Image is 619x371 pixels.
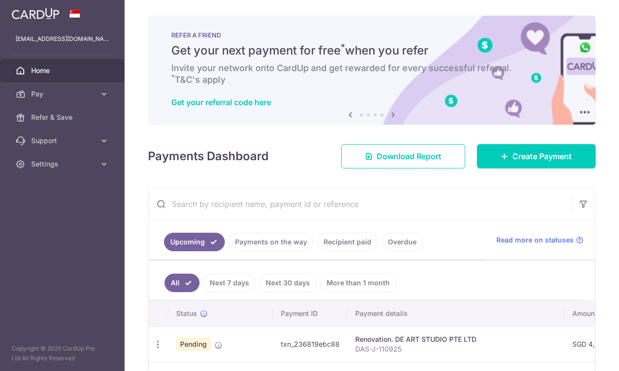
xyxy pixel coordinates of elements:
th: Payment ID [273,301,347,326]
span: Pending [176,337,211,351]
th: Payment details [347,301,564,326]
p: DAS-J-110925 [355,344,557,354]
a: Payments on the way [229,233,313,251]
p: REFER A FRIEND [171,31,572,39]
input: Search by recipient name, payment id or reference [148,188,572,220]
a: Overdue [382,233,423,251]
img: RAF banner [148,16,596,125]
a: Create Payment [477,144,596,168]
a: Get your referral code here [171,97,271,107]
h6: Invite your network onto CardUp and get rewarded for every successful referral. T&C's apply [171,62,572,86]
span: Settings [31,159,95,169]
iframe: Opens a widget where you can find more information [556,342,609,366]
span: Home [31,66,95,75]
span: Amount [572,309,597,318]
a: Next 30 days [259,274,316,292]
span: Refer & Save [31,112,95,122]
h4: Payments Dashboard [148,148,269,165]
div: Renovation. DE ART STUDIO PTE LTD [355,334,557,344]
span: Create Payment [512,150,572,162]
span: Download Report [377,150,441,162]
span: Read more on statuses [496,235,574,245]
span: Support [31,136,95,146]
a: All [164,274,200,292]
a: Upcoming [164,233,225,251]
h5: Get your next payment for free when you refer [171,43,572,58]
a: Read more on statuses [496,235,583,245]
a: Recipient paid [317,233,378,251]
img: CardUp [12,8,59,19]
p: [EMAIL_ADDRESS][DOMAIN_NAME] [16,34,109,44]
a: Download Report [341,144,465,168]
span: Pay [31,89,95,99]
a: Next 7 days [203,274,255,292]
td: txn_236819ebc88 [273,326,347,362]
a: More than 1 month [320,274,396,292]
span: Status [176,309,197,318]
